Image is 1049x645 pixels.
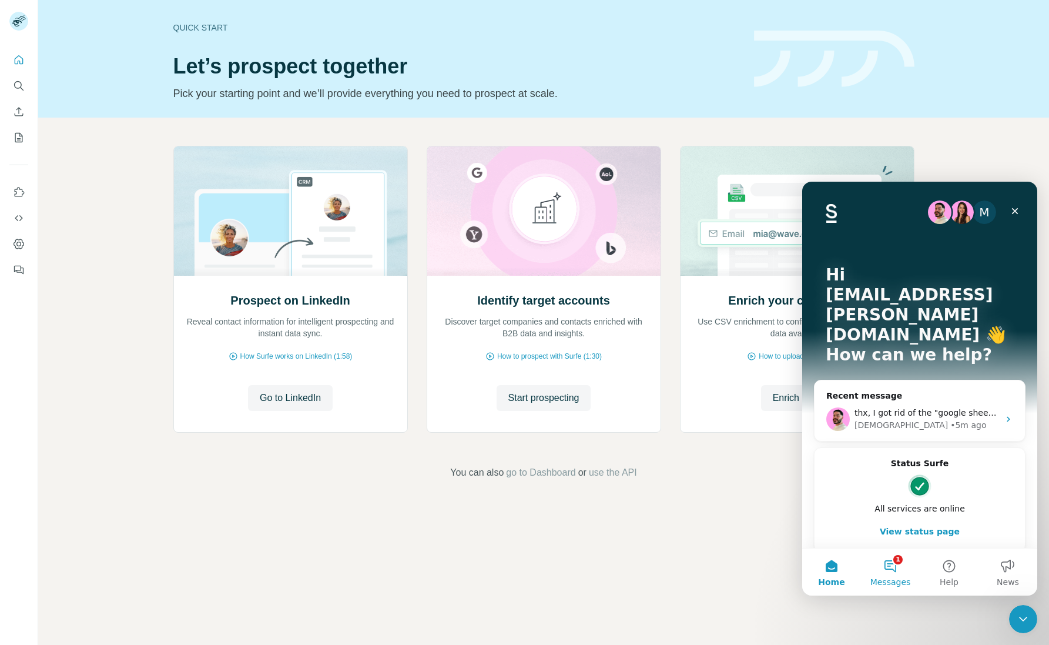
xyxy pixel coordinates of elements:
[173,85,740,102] p: Pick your starting point and we’ll provide everything you need to prospect at scale.
[450,466,504,480] span: You can also
[578,466,586,480] span: or
[186,316,396,339] p: Reveal contact information for intelligent prospecting and instant data sync.
[59,367,118,414] button: Messages
[477,292,610,309] h2: Identify target accounts
[148,238,184,250] div: • 5m ago
[9,233,28,255] button: Dashboard
[759,351,846,362] span: How to upload a CSV (2:59)
[439,316,649,339] p: Discover target companies and contacts enriched with B2B data and insights.
[24,276,211,288] h2: Status Surfe
[728,292,865,309] h2: Enrich your contact lists
[508,391,579,405] span: Start prospecting
[138,396,156,405] span: Help
[202,19,223,40] div: Close
[68,396,109,405] span: Messages
[24,321,211,333] div: All services are online
[52,226,640,236] span: thx, I got rid of the "google sheets" in my Profile, now saying Hubspot as it should, but I am st...
[173,146,408,276] img: Prospect on LinkedIn
[118,367,176,414] button: Help
[9,127,28,148] button: My lists
[9,49,28,71] button: Quick start
[260,391,321,405] span: Go to LinkedIn
[427,146,661,276] img: Identify target accounts
[240,351,353,362] span: How Surfe works on LinkedIn (1:58)
[802,182,1037,596] iframe: Intercom live chat
[773,391,822,405] span: Enrich CSV
[52,238,146,250] div: [DEMOGRAPHIC_DATA]
[230,292,350,309] h2: Prospect on LinkedIn
[173,22,740,34] div: Quick start
[173,55,740,78] h1: Let’s prospect together
[16,396,42,405] span: Home
[497,385,591,411] button: Start prospecting
[24,338,211,362] button: View status page
[9,259,28,280] button: Feedback
[9,75,28,96] button: Search
[9,208,28,229] button: Use Surfe API
[9,182,28,203] button: Use Surfe on LinkedIn
[9,101,28,122] button: Enrich CSV
[176,367,235,414] button: News
[680,146,914,276] img: Enrich your contact lists
[589,466,637,480] button: use the API
[761,385,833,411] button: Enrich CSV
[692,316,902,339] p: Use CSV enrichment to confirm you are using the best data available.
[1009,605,1037,633] iframe: Intercom live chat
[506,466,575,480] button: go to Dashboard
[195,396,217,405] span: News
[754,31,914,88] img: banner
[497,351,602,362] span: How to prospect with Surfe (1:30)
[248,385,333,411] button: Go to LinkedIn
